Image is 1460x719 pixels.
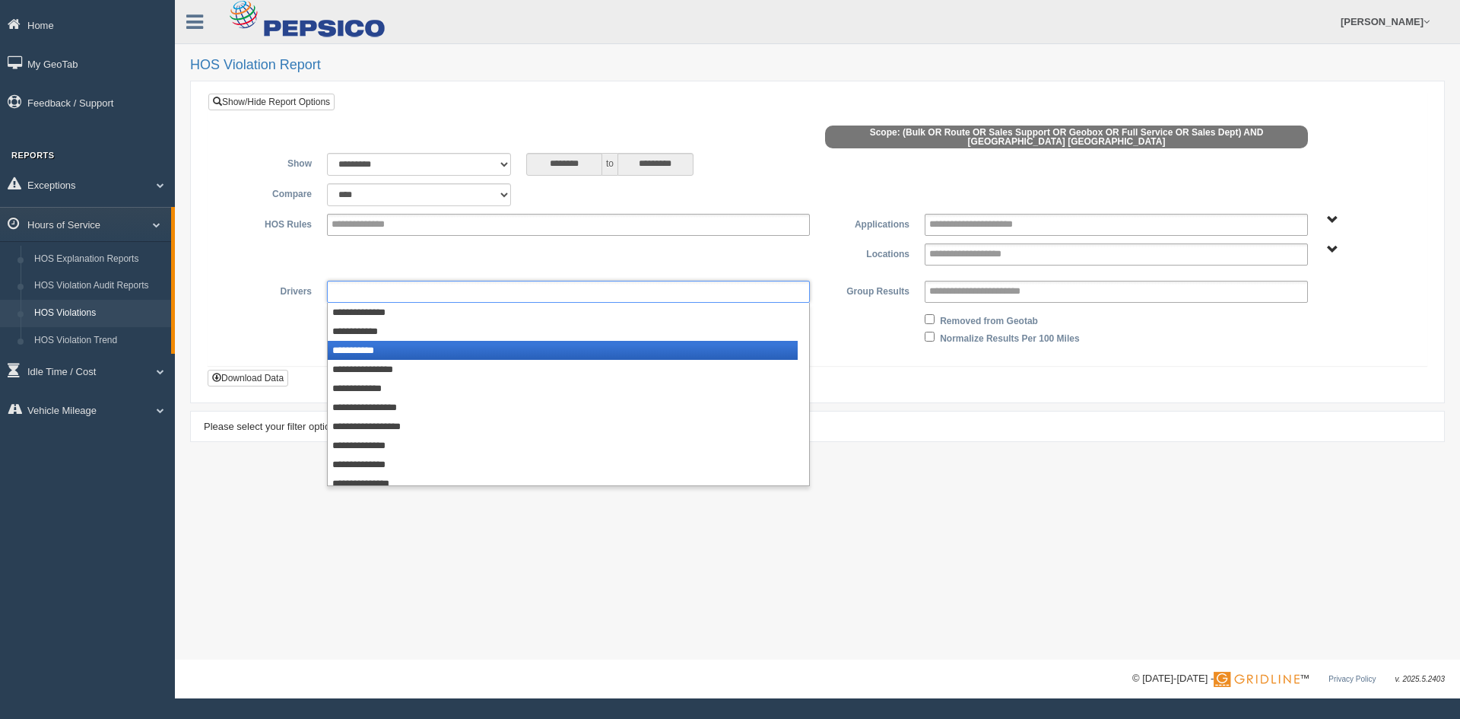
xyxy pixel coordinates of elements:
[27,327,171,355] a: HOS Violation Trend
[208,94,335,110] a: Show/Hide Report Options
[208,370,288,387] button: Download Data
[1132,671,1445,687] div: © [DATE]-[DATE] - ™
[220,214,319,232] label: HOS Rules
[602,153,617,176] span: to
[940,310,1038,329] label: Removed from Geotab
[1214,672,1300,687] img: Gridline
[27,246,171,273] a: HOS Explanation Reports
[190,58,1445,73] h2: HOS Violation Report
[940,328,1079,346] label: Normalize Results Per 100 Miles
[817,281,917,299] label: Group Results
[817,243,917,262] label: Locations
[817,214,917,232] label: Applications
[825,126,1308,148] span: Scope: (Bulk OR Route OR Sales Support OR Geobox OR Full Service OR Sales Dept) AND [GEOGRAPHIC_D...
[1328,675,1376,683] a: Privacy Policy
[204,421,563,432] span: Please select your filter options above and click "Apply Filters" to view your report.
[220,183,319,202] label: Compare
[1395,675,1445,683] span: v. 2025.5.2403
[27,300,171,327] a: HOS Violations
[220,281,319,299] label: Drivers
[220,153,319,171] label: Show
[27,272,171,300] a: HOS Violation Audit Reports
